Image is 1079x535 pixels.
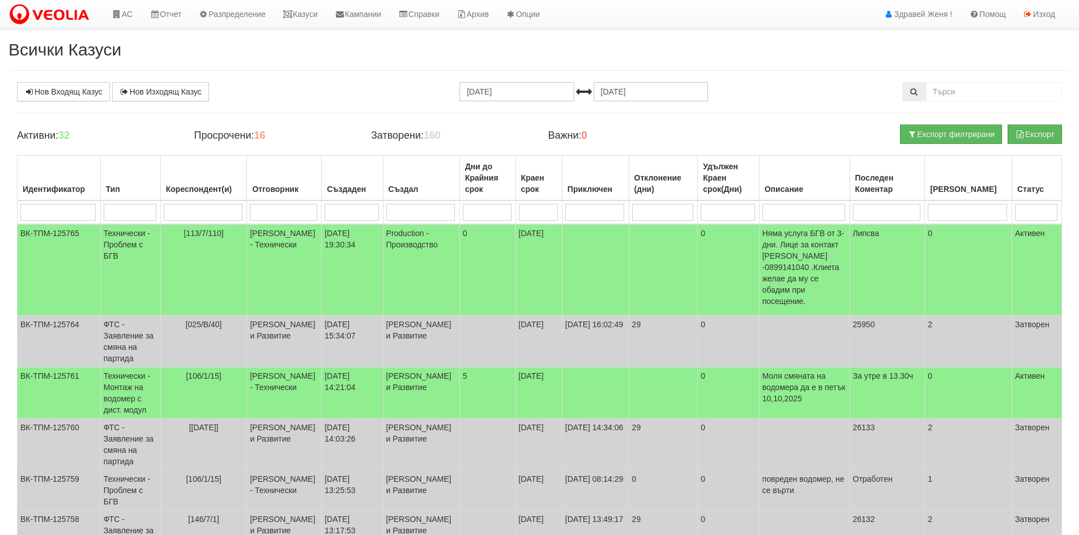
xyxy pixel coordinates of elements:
[562,316,629,367] td: [DATE] 16:02:49
[1012,156,1061,201] th: Статус: No sort applied, activate to apply an ascending sort
[515,419,562,470] td: [DATE]
[629,470,698,511] td: 0
[562,156,629,201] th: Приключен: No sort applied, activate to apply an ascending sort
[515,470,562,511] td: [DATE]
[762,370,847,404] p: Моля смяната на водомера да е в петък 10,10,2025
[515,156,562,201] th: Краен срок: No sort applied, activate to apply an ascending sort
[8,3,95,27] img: VeoliaLogo.png
[322,470,383,511] td: [DATE] 13:25:53
[925,224,1012,316] td: 0
[762,473,847,496] p: повреден водомер, не се върти
[383,470,459,511] td: [PERSON_NAME] и Развитие
[186,320,222,329] span: [025/В/40]
[562,470,629,511] td: [DATE] 08:14:29
[928,181,1009,197] div: [PERSON_NAME]
[188,515,219,524] span: [146/7/1]
[850,156,925,201] th: Последен Коментар: No sort applied, activate to apply an ascending sort
[58,130,70,141] b: 32
[247,316,322,367] td: [PERSON_NAME] и Развитие
[17,82,110,101] a: Нов Входящ Казус
[853,371,914,380] span: За утре в 13.30ч
[519,170,559,197] div: Краен срок
[104,181,157,197] div: Тип
[322,224,383,316] td: [DATE] 19:30:34
[701,159,756,197] div: Удължен Краен срок(Дни)
[247,367,322,419] td: [PERSON_NAME] - Технически
[325,181,379,197] div: Създаден
[762,181,847,197] div: Описание
[186,371,221,380] span: [106/1/15]
[698,316,759,367] td: 0
[322,156,383,201] th: Създаден: No sort applied, activate to apply an ascending sort
[18,224,101,316] td: ВК-ТПМ-125765
[853,320,875,329] span: 25950
[1012,224,1061,316] td: Активен
[632,170,695,197] div: Отклонение (дни)
[1012,316,1061,367] td: Затворен
[17,130,177,142] h4: Активни:
[853,423,875,432] span: 26133
[186,474,221,483] span: [106/1/15]
[463,159,513,197] div: Дни до Крайния срок
[565,181,626,197] div: Приключен
[759,156,850,201] th: Описание: No sort applied, activate to apply an ascending sort
[189,423,219,432] span: [[DATE]]
[112,82,209,101] a: Нов Изходящ Казус
[322,367,383,419] td: [DATE] 14:21:04
[383,224,459,316] td: Production - Производство
[100,419,160,470] td: ФТС - Заявление за смяна на партида
[18,470,101,511] td: ВК-ТПМ-125759
[371,130,531,142] h4: Затворени:
[698,367,759,419] td: 0
[18,156,101,201] th: Идентификатор: No sort applied, activate to apply an ascending sort
[900,125,1002,144] button: Експорт филтрирани
[1012,470,1061,511] td: Затворен
[100,156,160,201] th: Тип: No sort applied, activate to apply an ascending sort
[383,419,459,470] td: [PERSON_NAME] и Развитие
[18,419,101,470] td: ВК-ТПМ-125760
[247,419,322,470] td: [PERSON_NAME] и Развитие
[1008,125,1062,144] button: Експорт
[247,224,322,316] td: [PERSON_NAME] - Технически
[853,474,893,483] span: Отработен
[383,156,459,201] th: Създал: No sort applied, activate to apply an ascending sort
[100,316,160,367] td: ФТС - Заявление за смяна на партида
[925,316,1012,367] td: 2
[1012,367,1061,419] td: Активен
[629,316,698,367] td: 29
[100,367,160,419] td: Технически - Монтаж на водомер с дист. модул
[100,224,160,316] td: Технически - Проблем с БГВ
[100,470,160,511] td: Технически - Проблем с БГВ
[925,367,1012,419] td: 0
[562,419,629,470] td: [DATE] 14:34:06
[582,130,587,141] b: 0
[853,170,922,197] div: Последен Коментар
[459,156,515,201] th: Дни до Крайния срок: No sort applied, activate to apply an ascending sort
[18,367,101,419] td: ВК-ТПМ-125761
[194,130,353,142] h4: Просрочени:
[254,130,265,141] b: 16
[762,228,847,307] p: Няма услуга БГВ от 3- дни. Лице за контакт [PERSON_NAME] -0899141040 .Клиета желае да му се обади...
[250,181,318,197] div: Отговорник
[925,470,1012,511] td: 1
[698,419,759,470] td: 0
[463,371,467,380] span: 5
[160,156,247,201] th: Кореспондент(и): No sort applied, activate to apply an ascending sort
[184,229,224,238] span: [113/7/110]
[926,82,1062,101] input: Търсене по Идентификатор, Бл/Вх/Ап, Тип, Описание, Моб. Номер, Имейл, Файл, Коментар,
[1015,181,1059,197] div: Статус
[925,156,1012,201] th: Брой Файлове: No sort applied, activate to apply an ascending sort
[1012,419,1061,470] td: Затворен
[629,419,698,470] td: 29
[386,181,457,197] div: Създал
[18,316,101,367] td: ВК-ТПМ-125764
[424,130,441,141] b: 160
[698,224,759,316] td: 0
[925,419,1012,470] td: 2
[853,229,880,238] span: Липсва
[20,181,97,197] div: Идентификатор
[515,224,562,316] td: [DATE]
[698,470,759,511] td: 0
[698,156,759,201] th: Удължен Краен срок(Дни): No sort applied, activate to apply an ascending sort
[853,515,875,524] span: 26132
